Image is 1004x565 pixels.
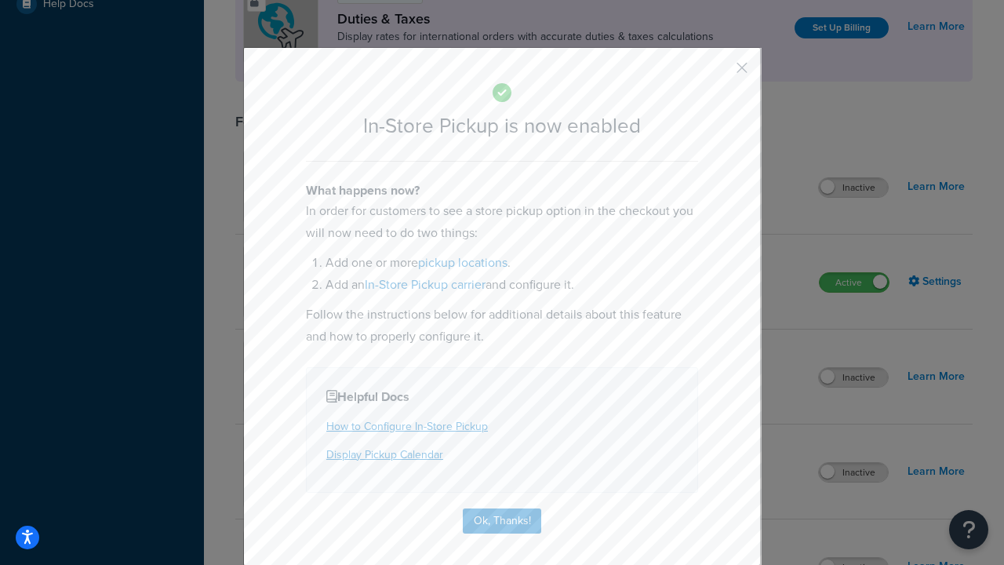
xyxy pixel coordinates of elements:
li: Add an and configure it. [326,274,698,296]
button: Ok, Thanks! [463,508,541,534]
h4: What happens now? [306,181,698,200]
a: How to Configure In-Store Pickup [326,418,488,435]
p: In order for customers to see a store pickup option in the checkout you will now need to do two t... [306,200,698,244]
h2: In-Store Pickup is now enabled [306,115,698,137]
h4: Helpful Docs [326,388,678,406]
p: Follow the instructions below for additional details about this feature and how to properly confi... [306,304,698,348]
a: pickup locations [418,253,507,272]
a: Display Pickup Calendar [326,447,443,463]
li: Add one or more . [326,252,698,274]
a: In-Store Pickup carrier [365,275,486,293]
